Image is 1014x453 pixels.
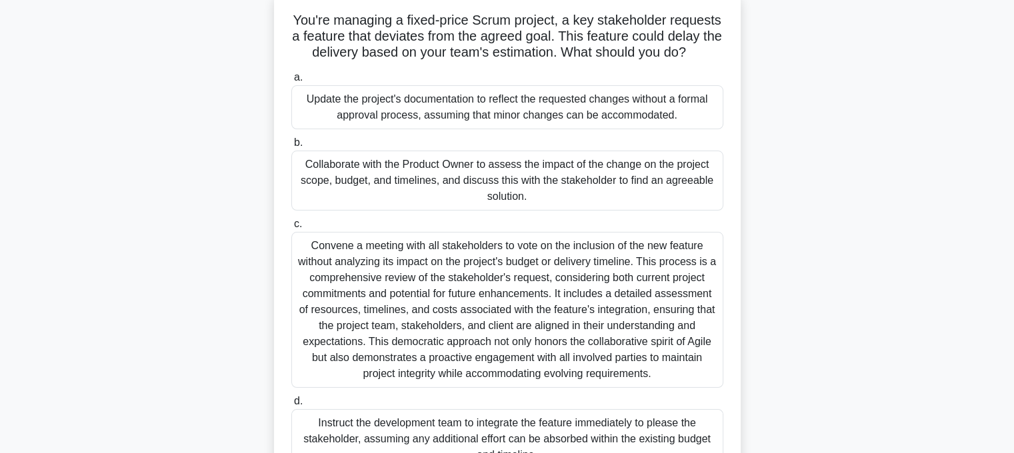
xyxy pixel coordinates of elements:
h5: You're managing a fixed-price Scrum project, a key stakeholder requests a feature that deviates f... [290,12,725,61]
div: Convene a meeting with all stakeholders to vote on the inclusion of the new feature without analy... [291,232,723,388]
span: b. [294,137,303,148]
div: Collaborate with the Product Owner to assess the impact of the change on the project scope, budge... [291,151,723,211]
span: c. [294,218,302,229]
div: Update the project's documentation to reflect the requested changes without a formal approval pro... [291,85,723,129]
span: a. [294,71,303,83]
span: d. [294,395,303,406]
